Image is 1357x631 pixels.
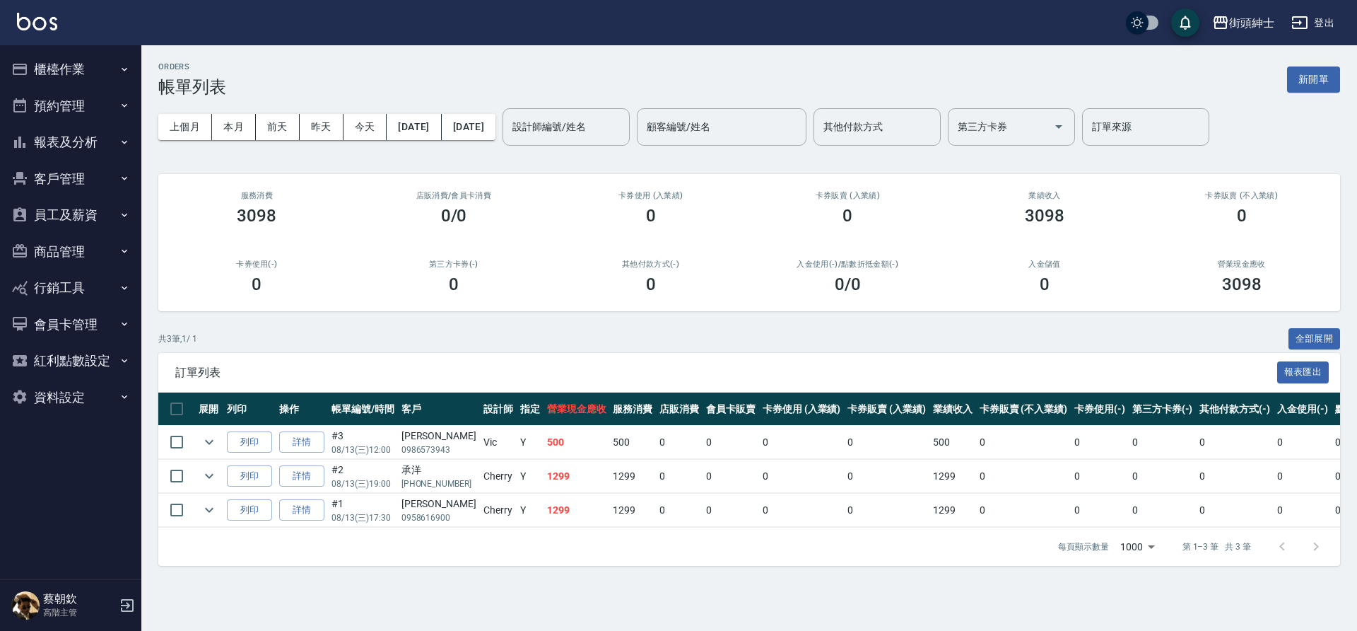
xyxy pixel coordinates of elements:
[279,465,324,487] a: 詳情
[1071,393,1129,426] th: 卡券使用(-)
[372,260,536,269] h2: 第三方卡券(-)
[703,494,759,527] td: 0
[569,260,732,269] h2: 其他付款方式(-)
[1025,206,1064,226] h3: 3098
[929,393,976,426] th: 業績收入
[976,393,1071,426] th: 卡券販賣 (不入業績)
[398,393,480,426] th: 客戶
[1222,274,1262,294] h3: 3098
[1196,494,1274,527] td: 0
[759,393,845,426] th: 卡券使用 (入業績)
[1160,260,1323,269] h2: 營業現金應收
[199,499,220,521] button: expand row
[401,444,476,456] p: 0986573943
[609,393,656,426] th: 服務消費
[279,499,324,521] a: 詳情
[656,494,703,527] td: 0
[300,114,343,140] button: 昨天
[1040,274,1050,294] h3: 0
[759,494,845,527] td: 0
[328,426,398,459] td: #3
[6,88,136,125] button: 預約管理
[569,191,732,200] h2: 卡券使用 (入業績)
[331,444,394,456] p: 08/13 (三) 12:00
[6,124,136,161] button: 報表及分析
[252,274,262,294] h3: 0
[227,432,272,453] button: 列印
[963,191,1127,200] h2: 業績收入
[1129,460,1197,493] td: 0
[480,393,517,426] th: 設計師
[279,432,324,453] a: 詳情
[175,366,1277,380] span: 訂單列表
[1160,191,1323,200] h2: 卡券販賣 (不入業績)
[544,460,610,493] td: 1299
[480,494,517,527] td: Cherry
[1277,365,1329,378] a: 報表匯出
[6,233,136,270] button: 商品管理
[1047,115,1070,138] button: Open
[372,191,536,200] h2: 店販消費 /會員卡消費
[844,494,929,527] td: 0
[6,342,136,379] button: 紅利點數設定
[387,114,441,140] button: [DATE]
[544,494,610,527] td: 1299
[480,426,517,459] td: Vic
[1237,206,1247,226] h3: 0
[844,393,929,426] th: 卡券販賣 (入業績)
[328,494,398,527] td: #1
[544,393,610,426] th: 營業現金應收
[759,460,845,493] td: 0
[976,460,1071,493] td: 0
[844,426,929,459] td: 0
[401,463,476,477] div: 承洋
[835,274,861,294] h3: 0 /0
[929,460,976,493] td: 1299
[237,206,276,226] h3: 3098
[1286,10,1340,36] button: 登出
[1277,361,1329,383] button: 報表匯出
[158,332,197,345] p: 共 3 筆, 1 / 1
[401,511,476,524] p: 0958616900
[1229,14,1274,32] div: 街頭紳士
[227,499,272,521] button: 列印
[1196,460,1274,493] td: 0
[6,51,136,88] button: 櫃檯作業
[517,426,544,459] td: Y
[6,306,136,343] button: 會員卡管理
[6,379,136,416] button: 資料設定
[1274,460,1332,493] td: 0
[759,426,845,459] td: 0
[766,260,929,269] h2: 入金使用(-) /點數折抵金額(-)
[158,77,226,97] h3: 帳單列表
[1129,393,1197,426] th: 第三方卡券(-)
[442,114,495,140] button: [DATE]
[656,460,703,493] td: 0
[1182,540,1251,553] p: 第 1–3 筆 共 3 筆
[609,494,656,527] td: 1299
[929,426,976,459] td: 500
[195,393,223,426] th: 展開
[766,191,929,200] h2: 卡券販賣 (入業績)
[976,426,1071,459] td: 0
[401,477,476,490] p: [PHONE_NUMBER]
[43,606,115,619] p: 高階主管
[343,114,387,140] button: 今天
[517,393,544,426] th: 指定
[1274,426,1332,459] td: 0
[1206,8,1280,37] button: 街頭紳士
[1171,8,1199,37] button: save
[842,206,852,226] h3: 0
[703,460,759,493] td: 0
[703,426,759,459] td: 0
[158,114,212,140] button: 上個月
[6,270,136,306] button: 行銷工具
[331,511,394,524] p: 08/13 (三) 17:30
[703,393,759,426] th: 會員卡販賣
[1129,494,1197,527] td: 0
[441,206,467,226] h3: 0/0
[656,393,703,426] th: 店販消費
[963,260,1127,269] h2: 入金儲值
[480,460,517,493] td: Cherry
[276,393,328,426] th: 操作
